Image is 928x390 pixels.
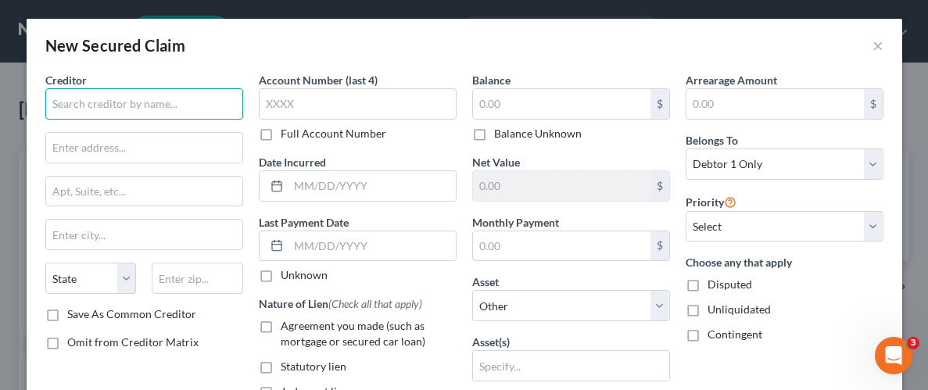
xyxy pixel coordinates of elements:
label: Balance [472,72,511,88]
label: Asset(s) [472,334,510,350]
label: Arrearage Amount [686,72,777,88]
input: MM/DD/YYYY [288,171,456,201]
div: New Secured Claim [45,34,186,56]
span: Disputed [708,277,752,291]
input: 0.00 [473,171,650,201]
span: Omit from Creditor Matrix [67,335,199,349]
input: 0.00 [686,89,864,119]
input: Apt, Suite, etc... [46,177,242,206]
div: $ [864,89,883,119]
input: Enter zip... [152,263,243,294]
input: MM/DD/YYYY [288,231,456,261]
label: Save As Common Creditor [67,306,196,322]
input: 0.00 [473,89,650,119]
span: Agreement you made (such as mortgage or secured car loan) [281,319,425,348]
span: Belongs To [686,134,738,147]
label: Unknown [281,267,328,283]
span: Contingent [708,327,762,341]
div: $ [650,171,669,201]
label: Choose any that apply [686,254,883,270]
label: Date Incurred [259,154,326,170]
span: Statutory lien [281,360,346,373]
input: Enter city... [46,220,242,249]
input: Search creditor by name... [45,88,243,120]
iframe: Intercom live chat [875,337,912,374]
input: XXXX [259,88,457,120]
span: Creditor [45,73,87,87]
span: Unliquidated [708,302,771,316]
label: Net Value [472,154,520,170]
label: Account Number (last 4) [259,72,378,88]
span: Asset [472,275,499,288]
input: Enter address... [46,133,242,163]
span: (Check all that apply) [328,297,422,310]
label: Last Payment Date [259,214,349,231]
label: Balance Unknown [494,126,582,141]
span: 3 [907,337,919,349]
button: × [872,36,883,55]
label: Nature of Lien [259,295,422,312]
div: $ [650,231,669,261]
input: Specify... [473,351,669,381]
div: $ [650,89,669,119]
label: Full Account Number [281,126,386,141]
label: Priority [686,192,736,211]
label: Monthly Payment [472,214,559,231]
input: 0.00 [473,231,650,261]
